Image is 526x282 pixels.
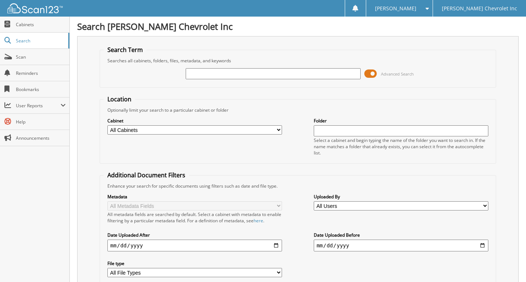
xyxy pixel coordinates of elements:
label: Folder [314,118,489,124]
span: Search [16,38,65,44]
legend: Search Term [104,46,147,54]
label: Uploaded By [314,194,489,200]
div: Optionally limit your search to a particular cabinet or folder [104,107,492,113]
span: Bookmarks [16,86,66,93]
label: Date Uploaded Before [314,232,489,238]
span: Help [16,119,66,125]
div: Enhance your search for specific documents using filters such as date and file type. [104,183,492,189]
label: File type [107,260,282,267]
span: [PERSON_NAME] Chevrolet Inc [442,6,517,11]
div: All metadata fields are searched by default. Select a cabinet with metadata to enable filtering b... [107,211,282,224]
span: Announcements [16,135,66,141]
span: Cabinets [16,21,66,28]
legend: Additional Document Filters [104,171,189,179]
legend: Location [104,95,135,103]
label: Cabinet [107,118,282,124]
div: Searches all cabinets, folders, files, metadata, and keywords [104,58,492,64]
input: end [314,240,489,251]
span: User Reports [16,102,61,109]
span: Scan [16,54,66,60]
h1: Search [PERSON_NAME] Chevrolet Inc [77,20,519,32]
label: Date Uploaded After [107,232,282,238]
label: Metadata [107,194,282,200]
div: Select a cabinet and begin typing the name of the folder you want to search in. If the name match... [314,137,489,156]
span: [PERSON_NAME] [375,6,416,11]
span: Advanced Search [381,71,414,77]
img: scan123-logo-white.svg [7,3,63,13]
a: here [254,217,263,224]
iframe: Chat Widget [489,247,526,282]
input: start [107,240,282,251]
span: Reminders [16,70,66,76]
